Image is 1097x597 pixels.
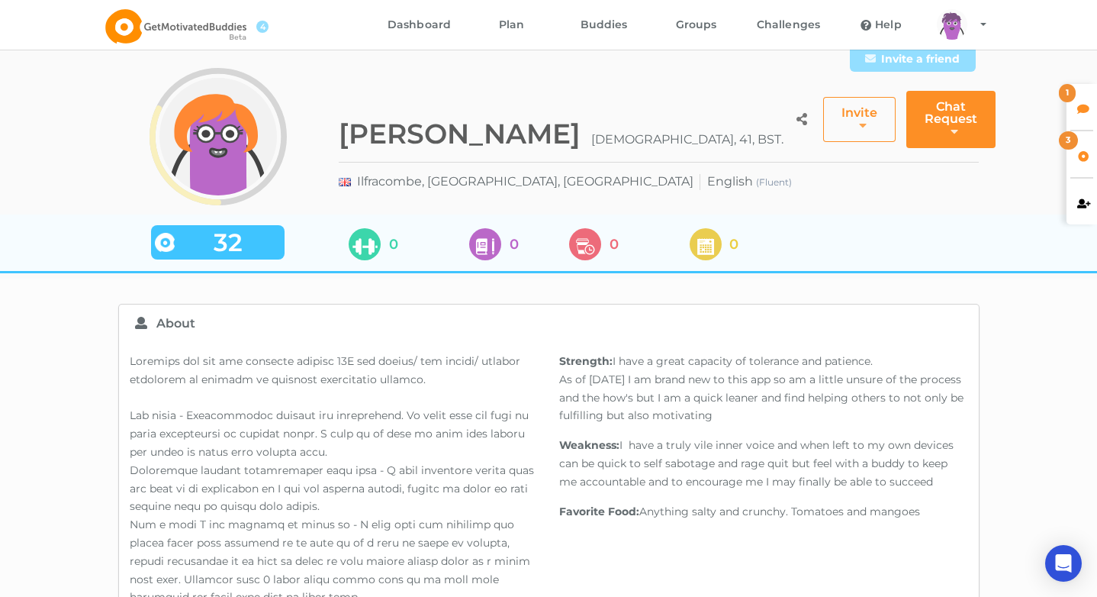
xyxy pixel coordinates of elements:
[1059,131,1078,150] div: 3
[756,176,792,188] span: (Fluent)
[729,237,738,252] span: 0
[559,354,967,422] span: I have a great capacity of tolerance and patience. As of [DATE] I am brand new to this app so am ...
[906,91,996,147] button: Chat Request
[707,174,753,189] span: English
[591,132,783,147] span: [DEMOGRAPHIC_DATA], 41, BST.
[823,97,896,141] button: Invite
[1059,84,1076,102] div: 1
[559,354,613,368] strong: Strength:
[339,118,581,150] h2: [PERSON_NAME]
[389,237,398,252] span: 0
[175,235,281,250] span: 32
[256,21,269,33] span: 4
[1045,545,1082,582] div: Open Intercom Messenger
[510,237,519,252] span: 0
[559,505,639,518] strong: Favorite Food:
[156,316,195,331] span: About
[559,438,619,452] strong: Weakness:
[610,237,619,252] span: 0
[850,46,976,72] a: Invite a friend
[357,174,693,189] span: Ilfracombe, [GEOGRAPHIC_DATA], [GEOGRAPHIC_DATA]
[559,438,957,489] span: I have a truly vile inner voice and when left to my own devices can be quick to self sabotage and...
[639,505,920,518] span: Anything salty and crunchy. Tomatoes and mangoes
